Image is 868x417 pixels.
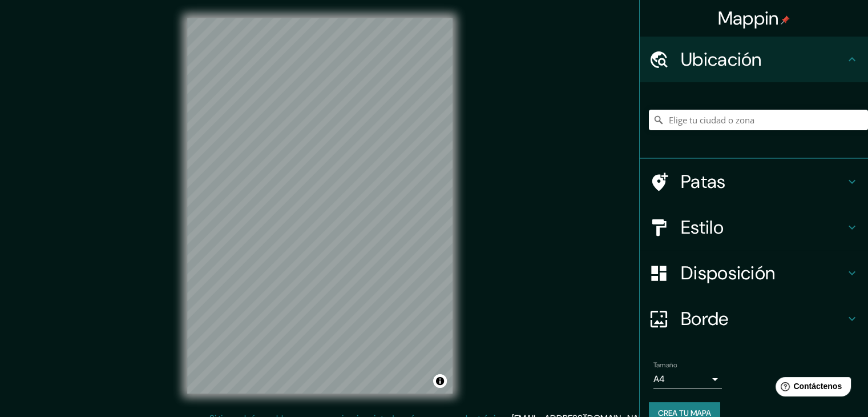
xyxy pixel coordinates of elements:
iframe: Lanzador de widgets de ayuda [766,372,855,404]
font: Mappin [718,6,779,30]
font: Tamaño [653,360,677,370]
div: Patas [640,159,868,205]
font: Borde [681,307,729,331]
font: Patas [681,170,726,194]
input: Elige tu ciudad o zona [649,110,868,130]
div: Borde [640,296,868,342]
div: Disposición [640,250,868,296]
button: Activar o desactivar atribución [433,374,447,388]
font: Ubicación [681,47,762,71]
canvas: Mapa [187,18,453,394]
div: Ubicación [640,37,868,82]
img: pin-icon.png [781,15,790,25]
font: Disposición [681,261,775,285]
div: Estilo [640,205,868,250]
div: A4 [653,370,722,388]
font: Estilo [681,215,724,239]
font: A4 [653,373,665,385]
